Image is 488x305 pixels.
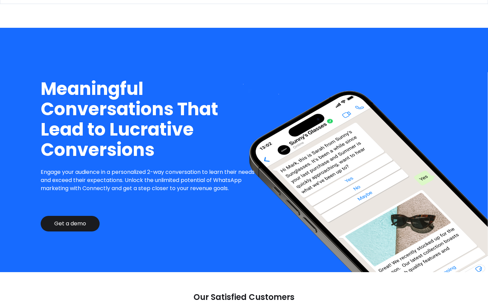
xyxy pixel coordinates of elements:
p: Engage your audience in a personalized 2-way conversation to learn their needs and exceed their e... [41,168,260,192]
ul: Language list [14,293,41,303]
p: Our Satisfied Customers [194,292,294,302]
h1: Meaningful Conversations That Lead to Lucrative Conversions [41,79,260,160]
div: Get a demo [54,220,86,227]
aside: Language selected: English [7,293,41,303]
a: Get a demo [41,216,100,231]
